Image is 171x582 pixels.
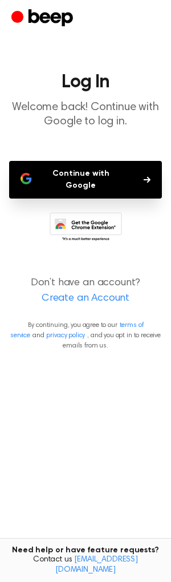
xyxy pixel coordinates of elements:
span: Contact us [7,555,164,575]
h1: Log In [9,73,162,91]
a: Beep [11,7,76,30]
a: privacy policy [46,332,85,339]
p: Welcome back! Continue with Google to log in. [9,100,162,129]
a: [EMAIL_ADDRESS][DOMAIN_NAME] [55,556,138,574]
p: Don’t have an account? [9,276,162,306]
button: Continue with Google [9,161,162,199]
p: By continuing, you agree to our and , and you opt in to receive emails from us. [9,320,162,351]
a: Create an Account [11,291,160,306]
